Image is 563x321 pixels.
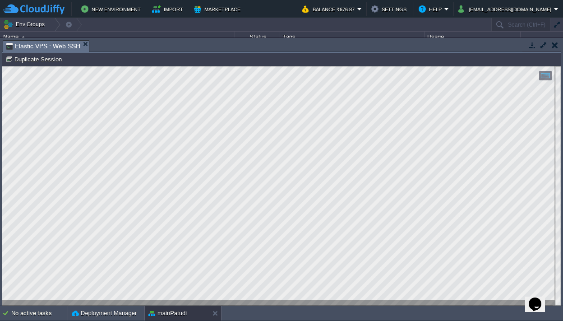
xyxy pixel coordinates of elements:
button: Balance ₹676.87 [302,4,357,14]
img: AMDAwAAAACH5BAEAAAAALAAAAAABAAEAAAICRAEAOw== [21,36,25,38]
div: Tags [281,32,424,42]
img: CloudJiffy [3,4,65,15]
iframe: chat widget [525,285,554,312]
button: Import [152,4,186,14]
button: Marketplace [194,4,243,14]
button: Settings [371,4,409,14]
button: New Environment [81,4,143,14]
button: Env Groups [3,18,48,31]
button: Help [419,4,444,14]
button: Duplicate Session [5,55,65,63]
button: [EMAIL_ADDRESS][DOMAIN_NAME] [458,4,554,14]
div: Status [235,32,280,42]
span: Elastic VPS : Web SSH [6,41,80,52]
div: No active tasks [11,306,68,321]
div: Usage [425,32,520,42]
button: Deployment Manager [72,309,137,318]
button: mainPatudi [148,309,187,318]
div: Name [1,32,235,42]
